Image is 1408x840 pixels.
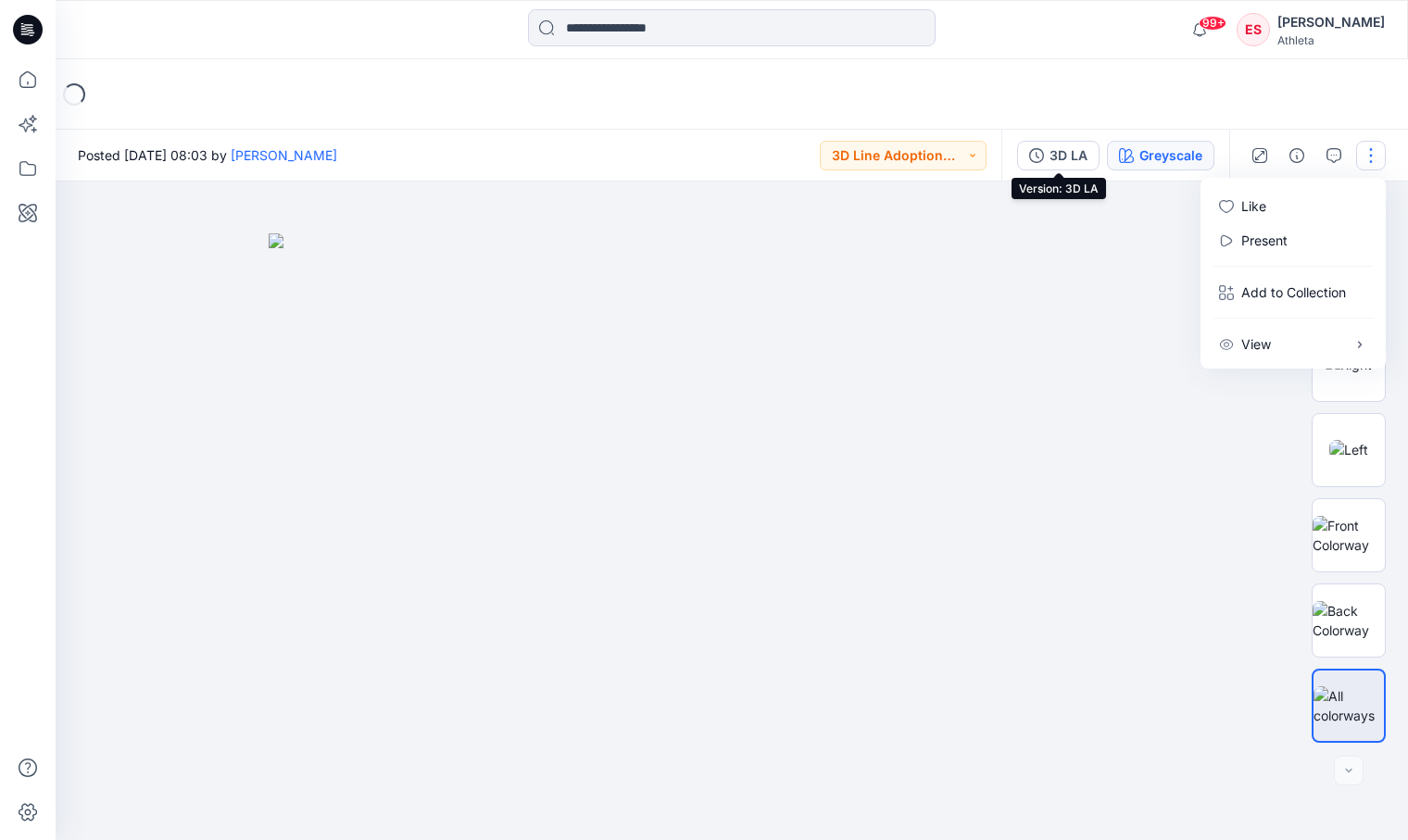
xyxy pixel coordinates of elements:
img: Left [1329,440,1368,459]
div: ES [1237,13,1270,46]
div: Athleta [1277,33,1385,47]
img: Front Colorway [1313,516,1385,555]
img: Back Colorway [1313,601,1385,640]
button: Details [1282,141,1312,170]
button: Greyscale [1107,141,1214,170]
p: Add to Collection [1241,282,1346,302]
div: 3D LA [1050,145,1087,166]
p: View [1241,334,1271,354]
span: Posted [DATE] 08:03 by [78,145,337,165]
a: [PERSON_NAME] [231,147,337,163]
img: All colorways [1314,686,1384,725]
a: Present [1241,231,1288,250]
button: 3D LA [1017,141,1100,170]
div: [PERSON_NAME] [1277,11,1385,33]
p: Like [1241,196,1266,216]
div: Greyscale [1139,145,1202,166]
span: 99+ [1199,16,1226,31]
